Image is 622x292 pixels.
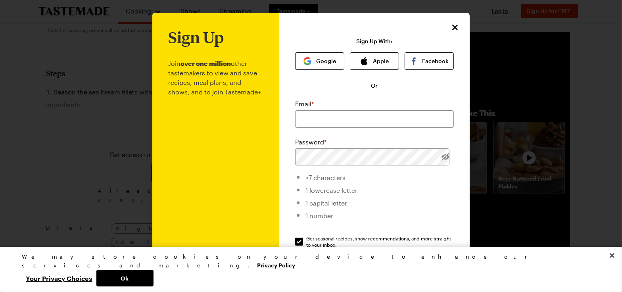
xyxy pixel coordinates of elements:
span: 1 capital letter [305,199,347,207]
button: Apple [350,52,399,70]
a: More information about your privacy, opens in a new tab [257,261,296,269]
p: Sign Up With: [357,38,393,44]
b: over one million [180,60,231,67]
span: >7 characters [305,174,346,181]
label: Email [295,99,314,109]
div: Privacy [22,252,593,286]
div: We may store cookies on your device to enhance our services and marketing. [22,252,593,270]
button: Your Privacy Choices [22,270,96,286]
span: 1 lowercase letter [305,186,357,194]
button: Ok [96,270,154,286]
span: Or [371,82,378,90]
h1: Sign Up [168,29,224,46]
button: Close [603,247,621,264]
button: Google [295,52,344,70]
input: Get seasonal recipes, show recommendations, and more straight to your inbox. [295,238,303,246]
button: Close [450,22,460,33]
span: Get seasonal recipes, show recommendations, and more straight to your inbox. [306,235,455,248]
label: Password [295,137,326,147]
span: 1 number [305,212,333,219]
button: Facebook [405,52,454,70]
